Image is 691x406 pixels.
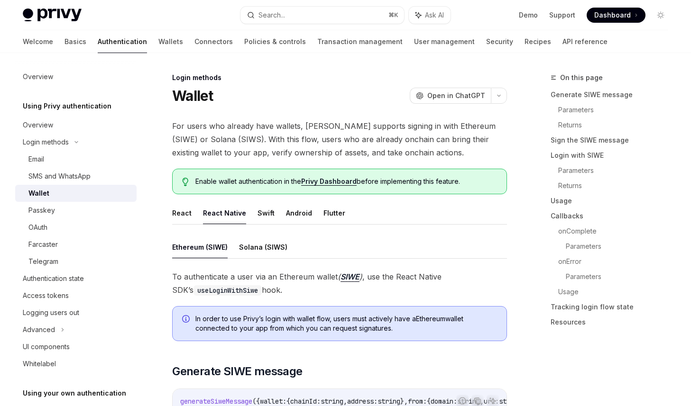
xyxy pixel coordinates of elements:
[64,30,86,53] a: Basics
[301,177,357,186] a: Privy Dashboard
[172,87,213,104] h1: Wallet
[484,397,499,406] span: uri:
[23,290,69,301] div: Access tokens
[28,239,58,250] div: Farcaster
[343,397,347,406] span: ,
[15,151,137,168] a: Email
[15,304,137,321] a: Logging users out
[551,208,676,224] a: Callbacks
[408,397,427,406] span: from:
[244,30,306,53] a: Policies & controls
[260,397,286,406] span: wallet:
[338,272,362,282] em: ( )
[409,7,451,24] button: Ask AI
[193,285,262,296] code: useLoginWithSiwe
[23,71,53,82] div: Overview
[172,270,507,297] span: To authenticate a user via an Ethereum wallet , use the React Native SDK’s hook.
[23,358,56,370] div: Whitelabel
[23,388,126,399] h5: Using your own authentication
[551,148,676,163] a: Login with SIWE
[195,314,497,333] span: In order to use Privy’s login with wallet flow, users must actively have a Ethereum wallet connec...
[431,397,457,406] span: domain:
[566,269,676,284] a: Parameters
[258,202,275,224] button: Swift
[195,177,497,186] span: Enable wallet authentication in the before implementing this feature.
[15,338,137,355] a: UI components
[286,397,290,406] span: {
[172,364,302,379] span: Generate SIWE message
[23,136,69,148] div: Login methods
[558,102,676,117] a: Parameters
[194,30,233,53] a: Connectors
[23,341,70,352] div: UI components
[252,397,260,406] span: ({
[558,284,676,299] a: Usage
[414,30,475,53] a: User management
[558,163,676,178] a: Parameters
[28,153,44,165] div: Email
[347,397,378,406] span: address:
[457,397,480,406] span: string
[587,8,645,23] a: Dashboard
[558,224,676,239] a: onComplete
[519,10,538,20] a: Demo
[566,239,676,254] a: Parameters
[28,222,47,233] div: OAuth
[290,397,321,406] span: chainId:
[427,397,431,406] span: {
[486,30,513,53] a: Security
[321,397,343,406] span: string
[28,171,91,182] div: SMS and WhatsApp
[15,270,137,287] a: Authentication state
[172,119,507,159] span: For users who already have wallets, [PERSON_NAME] supports signing in with Ethereum (SIWE) or Sol...
[551,193,676,208] a: Usage
[15,219,137,236] a: OAuth
[23,324,55,335] div: Advanced
[240,7,404,24] button: Search...⌘K
[15,168,137,185] a: SMS and WhatsApp
[23,9,82,22] img: light logo
[15,253,137,270] a: Telegram
[378,397,400,406] span: string
[15,202,137,219] a: Passkey
[15,117,137,134] a: Overview
[499,397,522,406] span: string
[594,10,631,20] span: Dashboard
[388,11,398,19] span: ⌘ K
[558,254,676,269] a: onError
[15,355,137,372] a: Whitelabel
[258,9,285,21] div: Search...
[560,72,603,83] span: On this page
[551,87,676,102] a: Generate SIWE message
[23,273,84,284] div: Authentication state
[23,100,111,112] h5: Using Privy authentication
[180,397,252,406] span: generateSiweMessage
[15,236,137,253] a: Farcaster
[23,119,53,131] div: Overview
[562,30,608,53] a: API reference
[182,315,192,325] svg: Info
[28,205,55,216] div: Passkey
[239,236,287,258] button: Solana (SIWS)
[15,68,137,85] a: Overview
[341,272,359,282] a: SIWE
[28,188,49,199] div: Wallet
[23,307,79,318] div: Logging users out
[653,8,668,23] button: Toggle dark mode
[551,299,676,315] a: Tracking login flow state
[203,202,246,224] button: React Native
[400,397,408,406] span: },
[551,315,676,330] a: Resources
[558,178,676,193] a: Returns
[182,178,189,186] svg: Tip
[172,236,228,258] button: Ethereum (SIWE)
[317,30,403,53] a: Transaction management
[15,185,137,202] a: Wallet
[525,30,551,53] a: Recipes
[425,10,444,20] span: Ask AI
[410,88,491,104] button: Open in ChatGPT
[427,91,485,100] span: Open in ChatGPT
[15,287,137,304] a: Access tokens
[323,202,345,224] button: Flutter
[558,117,676,133] a: Returns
